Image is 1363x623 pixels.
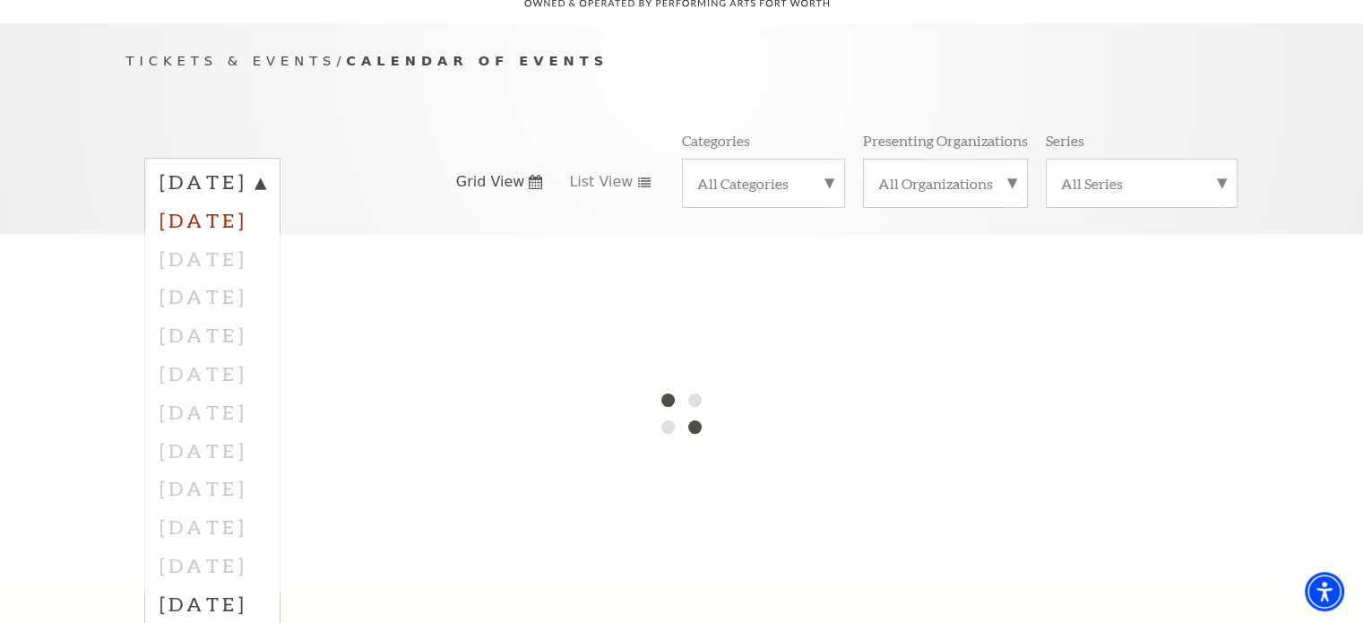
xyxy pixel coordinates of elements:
[569,172,633,192] span: List View
[160,201,265,239] label: [DATE]
[126,50,1238,73] p: /
[863,131,1028,150] p: Presenting Organizations
[1046,131,1084,150] p: Series
[682,131,750,150] p: Categories
[878,174,1013,193] label: All Organizations
[126,53,337,68] span: Tickets & Events
[1061,174,1222,193] label: All Series
[697,174,830,193] label: All Categories
[160,584,265,623] label: [DATE]
[160,169,265,201] label: [DATE]
[1305,572,1344,611] div: Accessibility Menu
[456,172,525,192] span: Grid View
[346,53,608,68] span: Calendar of Events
